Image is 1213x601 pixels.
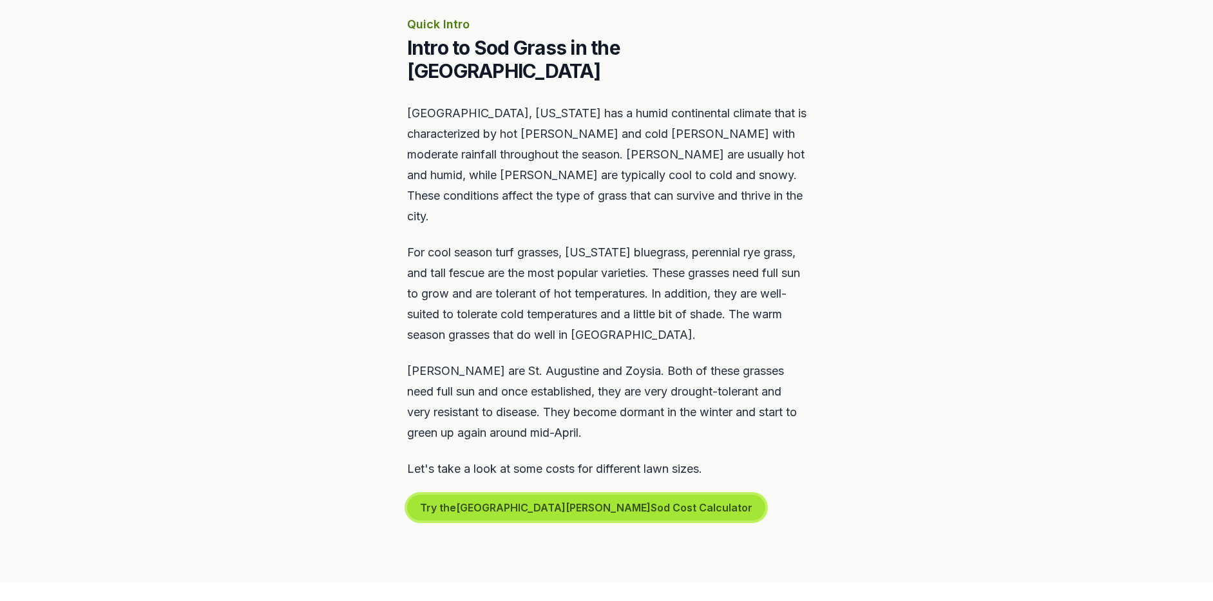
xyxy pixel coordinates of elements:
[407,103,807,227] p: [GEOGRAPHIC_DATA], [US_STATE] has a humid continental climate that is characterized by hot [PERSO...
[407,36,807,82] h2: Intro to Sod Grass in the [GEOGRAPHIC_DATA]
[407,242,807,345] p: For cool season turf grasses, [US_STATE] bluegrass, perennial rye grass, and tall fescue are the ...
[407,15,807,33] p: Quick Intro
[407,361,807,443] p: [PERSON_NAME] are St. Augustine and Zoysia. Both of these grasses need full sun and once establis...
[407,495,765,520] button: Try the[GEOGRAPHIC_DATA][PERSON_NAME]Sod Cost Calculator
[407,459,807,479] p: Let's take a look at some costs for different lawn sizes.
